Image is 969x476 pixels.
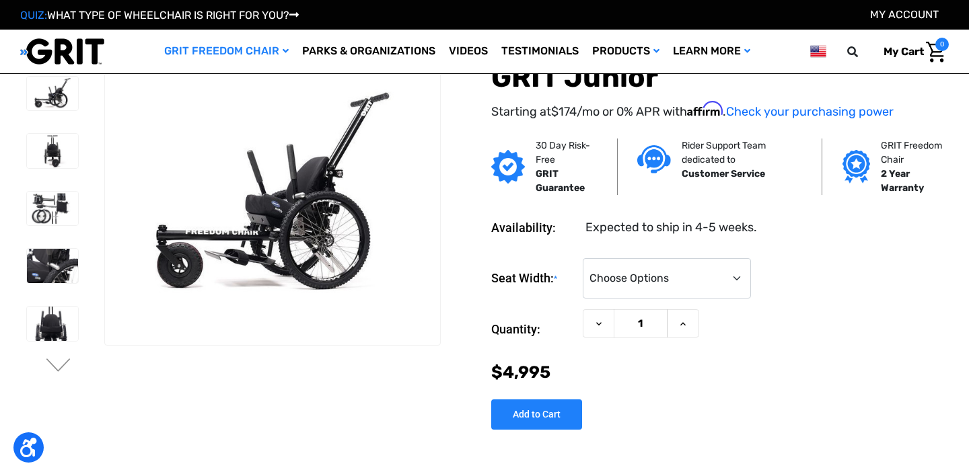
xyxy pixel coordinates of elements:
[873,38,949,66] a: Cart with 0 items
[27,192,78,226] img: GRIT Junior: disassembled child-specific GRIT Freedom Chair model with seatback, push handles, fo...
[536,168,585,194] strong: GRIT Guarantee
[926,42,945,63] img: Cart
[105,84,440,307] img: GRIT Junior: GRIT Freedom Chair all terrain wheelchair engineered specifically for kids
[27,249,78,283] img: GRIT Junior: close up of child-sized GRIT wheelchair with Invacare Matrx seat, levers, and wheels
[20,9,299,22] a: QUIZ:WHAT TYPE OF WHEELCHAIR IS RIGHT FOR YOU?
[785,389,963,452] iframe: Tidio Chat
[810,43,826,60] img: us.png
[495,30,585,73] a: Testimonials
[585,30,666,73] a: Products
[585,219,757,237] dd: Expected to ship in 4-5 weeks.
[20,38,104,65] img: GRIT All-Terrain Wheelchair and Mobility Equipment
[27,77,78,111] img: GRIT Junior: GRIT Freedom Chair all terrain wheelchair engineered specifically for kids
[295,30,442,73] a: Parks & Organizations
[491,258,576,299] label: Seat Width:
[491,219,576,237] dt: Availability:
[853,38,873,66] input: Search
[491,150,525,184] img: GRIT Guarantee
[44,358,73,374] button: Go to slide 2 of 3
[491,309,576,350] label: Quantity:
[491,362,550,382] span: $4,995
[491,399,582,430] input: Add to Cart
[881,138,954,167] p: GRIT Freedom Chair
[536,138,597,167] p: 30 Day Risk-Free
[726,104,894,119] a: Check your purchasing power - Learn more about Affirm Financing (opens in modal)
[682,138,801,167] p: Rider Support Team dedicated to
[884,45,924,58] span: My Cart
[20,9,47,22] span: QUIZ:
[881,168,924,194] strong: 2 Year Warranty
[842,150,870,184] img: Grit freedom
[682,168,765,180] strong: Customer Service
[157,30,295,73] a: GRIT Freedom Chair
[935,38,949,51] span: 0
[687,102,723,116] span: Affirm
[27,307,78,341] img: GRIT Junior: close up front view of pediatric GRIT wheelchair with Invacare Matrx seat, levers, m...
[666,30,757,73] a: Learn More
[491,61,949,94] h1: GRIT Junior
[551,104,577,119] span: $174
[870,8,939,21] a: Account
[27,134,78,168] img: GRIT Junior: front view of kid-sized model of GRIT Freedom Chair all terrain wheelchair
[442,30,495,73] a: Videos
[491,102,949,121] p: Starting at /mo or 0% APR with .
[637,145,671,173] img: Customer service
